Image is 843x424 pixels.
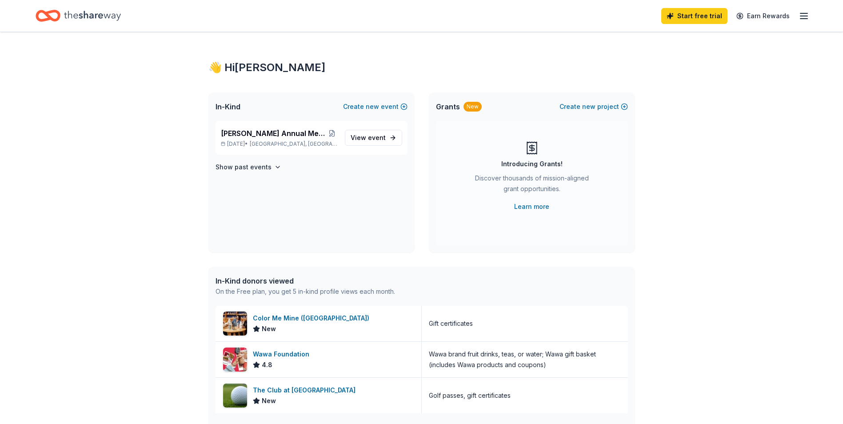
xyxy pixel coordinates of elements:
[216,286,395,297] div: On the Free plan, you get 5 in-kind profile views each month.
[221,140,338,148] p: [DATE] •
[216,101,240,112] span: In-Kind
[471,173,592,198] div: Discover thousands of mission-aligned grant opportunities.
[463,102,482,112] div: New
[208,60,635,75] div: 👋 Hi [PERSON_NAME]
[582,101,595,112] span: new
[429,349,621,370] div: Wawa brand fruit drinks, teas, or water; Wawa gift basket (includes Wawa products and coupons)
[223,384,247,408] img: Image for The Club at Twin Lakes
[262,324,276,334] span: New
[262,360,272,370] span: 4.8
[366,101,379,112] span: new
[253,313,373,324] div: Color Me Mine ([GEOGRAPHIC_DATA])
[731,8,795,24] a: Earn Rewards
[223,312,247,336] img: Image for Color Me Mine (Lehigh Valley)
[501,159,563,169] div: Introducing Grants!
[351,132,386,143] span: View
[514,201,549,212] a: Learn more
[436,101,460,112] span: Grants
[429,318,473,329] div: Gift certificates
[368,134,386,141] span: event
[262,396,276,406] span: New
[253,349,313,360] div: Wawa Foundation
[36,5,121,26] a: Home
[216,162,281,172] button: Show past events
[345,130,402,146] a: View event
[429,390,511,401] div: Golf passes, gift certificates
[216,276,395,286] div: In-Kind donors viewed
[216,162,272,172] h4: Show past events
[661,8,727,24] a: Start free trial
[559,101,628,112] button: Createnewproject
[253,385,359,396] div: The Club at [GEOGRAPHIC_DATA]
[343,101,408,112] button: Createnewevent
[223,348,247,372] img: Image for Wawa Foundation
[250,140,337,148] span: [GEOGRAPHIC_DATA], [GEOGRAPHIC_DATA]
[221,128,326,139] span: [PERSON_NAME] Annual Memorial Golf Classic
